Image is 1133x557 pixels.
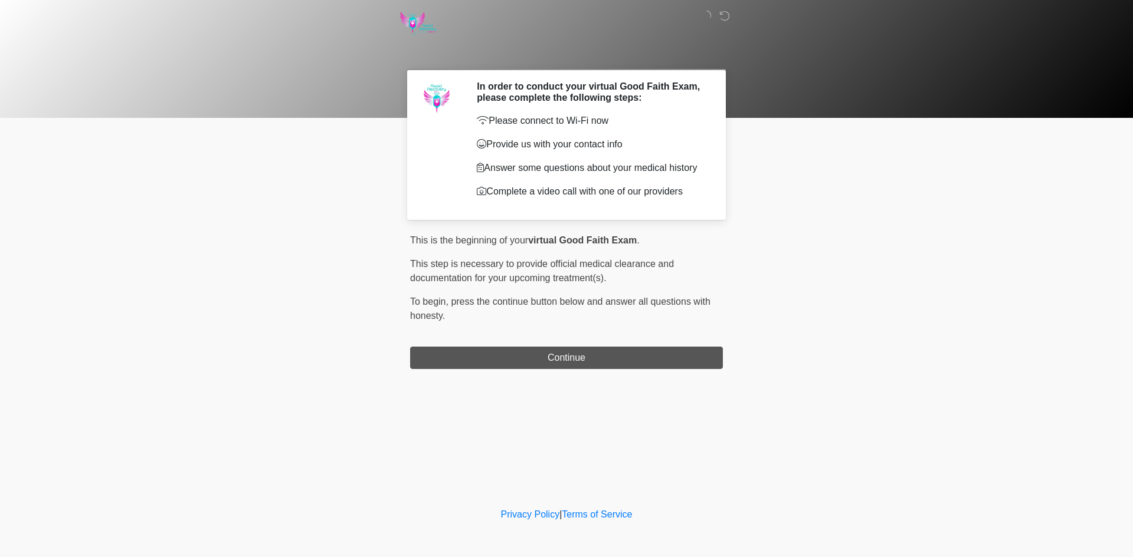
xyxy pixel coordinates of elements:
span: press the continue button below and answer all questions with honesty. [410,296,710,321]
a: Terms of Service [562,509,632,519]
strong: virtual Good Faith Exam [528,235,637,245]
p: Complete a video call with one of our providers [477,184,705,199]
h2: In order to conduct your virtual Good Faith Exam, please complete the following steps: [477,81,705,103]
p: Please connect to Wi-Fi now [477,114,705,128]
button: Continue [410,347,723,369]
img: Agent Avatar [419,81,454,116]
a: Privacy Policy [501,509,560,519]
p: Provide us with your contact info [477,137,705,151]
span: . [637,235,639,245]
span: This is the beginning of your [410,235,528,245]
a: | [559,509,562,519]
span: To begin, [410,296,451,306]
h1: ‎ ‎ [401,42,732,64]
span: This step is necessary to provide official medical clearance and documentation for your upcoming ... [410,259,674,283]
p: Answer some questions about your medical history [477,161,705,175]
img: Rapid Recovery Mobile IV Logo [398,9,438,38]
